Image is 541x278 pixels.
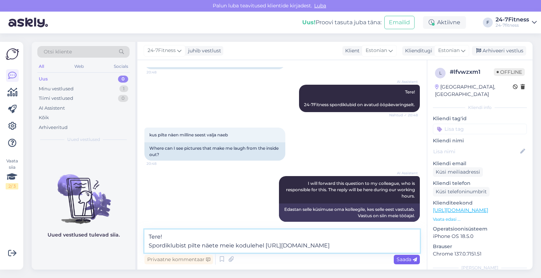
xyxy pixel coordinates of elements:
div: 0 [118,95,128,102]
span: 20:48 [147,70,173,75]
div: All [37,62,45,71]
p: Kliendi email [433,160,527,167]
div: juhib vestlust [185,47,221,54]
span: 24-7Fitness [148,47,176,54]
div: Vaata siia [6,158,18,189]
div: F [483,18,493,27]
input: Lisa tag [433,124,527,134]
span: 20:48 [391,222,418,227]
textarea: Tere! Spordiklubist pilte näete meie kodulehel [URL][DOMAIN_NAME] [144,229,420,253]
p: Kliendi tag'id [433,115,527,122]
div: Klienditugi [402,47,432,54]
p: Kliendi nimi [433,137,527,144]
span: AI Assistent [391,170,418,176]
div: AI Assistent [39,105,65,112]
span: Nähtud ✓ 20:48 [389,112,418,118]
div: 1 [119,85,128,92]
p: iPhone OS 18.5.0 [433,233,527,240]
div: 24-7fitness [496,22,529,28]
div: Aktiivne [423,16,466,29]
p: Uued vestlused tulevad siia. [48,231,120,239]
span: kus pilte näen milline seest valja naeb [149,132,228,137]
div: [PERSON_NAME] [433,265,527,271]
div: 2 / 3 [6,183,18,189]
span: Estonian [438,47,460,54]
div: 24-7Fitness [496,17,529,22]
a: [URL][DOMAIN_NAME] [433,207,488,213]
p: Klienditeekond [433,199,527,207]
span: 20:48 [147,161,173,166]
div: Küsi meiliaadressi [433,167,483,177]
span: Offline [494,68,525,76]
div: Kliendi info [433,104,527,111]
p: Chrome 137.0.7151.51 [433,250,527,258]
div: Arhiveeri vestlus [472,46,526,56]
span: Luba [312,2,328,9]
div: Klient [342,47,360,54]
div: Privaatne kommentaar [144,255,213,264]
div: 0 [118,76,128,83]
div: Uus [39,76,48,83]
input: Lisa nimi [433,148,519,155]
img: No chats [32,162,135,225]
p: Brauser [433,243,527,250]
div: Proovi tasuta juba täna: [302,18,381,27]
div: Küsi telefoninumbrit [433,187,490,196]
p: Operatsioonisüsteem [433,225,527,233]
div: Minu vestlused [39,85,74,92]
span: I will forward this question to my colleague, who is responsible for this. The reply will be here... [286,181,416,199]
span: Otsi kliente [44,48,72,56]
div: Web [73,62,85,71]
div: Edastan selle küsimuse oma kolleegile, kes selle eest vastutab. Vastus on siin meie tööajal. [279,203,420,222]
p: Kliendi telefon [433,180,527,187]
a: 24-7Fitness24-7fitness [496,17,537,28]
div: [GEOGRAPHIC_DATA], [GEOGRAPHIC_DATA] [435,83,513,98]
div: Kõik [39,114,49,121]
span: AI Assistent [391,79,418,84]
span: Estonian [366,47,387,54]
div: # lfvwzxm1 [450,68,494,76]
div: Socials [112,62,130,71]
span: Uued vestlused [67,136,100,143]
div: Arhiveeritud [39,124,68,131]
img: Askly Logo [6,47,19,61]
button: Emailid [384,16,415,29]
div: Where can I see pictures that make me laugh from the inside out? [144,142,285,161]
div: Tiimi vestlused [39,95,73,102]
span: l [439,70,442,76]
p: Vaata edasi ... [433,216,527,222]
span: Saada [397,256,417,263]
b: Uus! [302,19,316,26]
